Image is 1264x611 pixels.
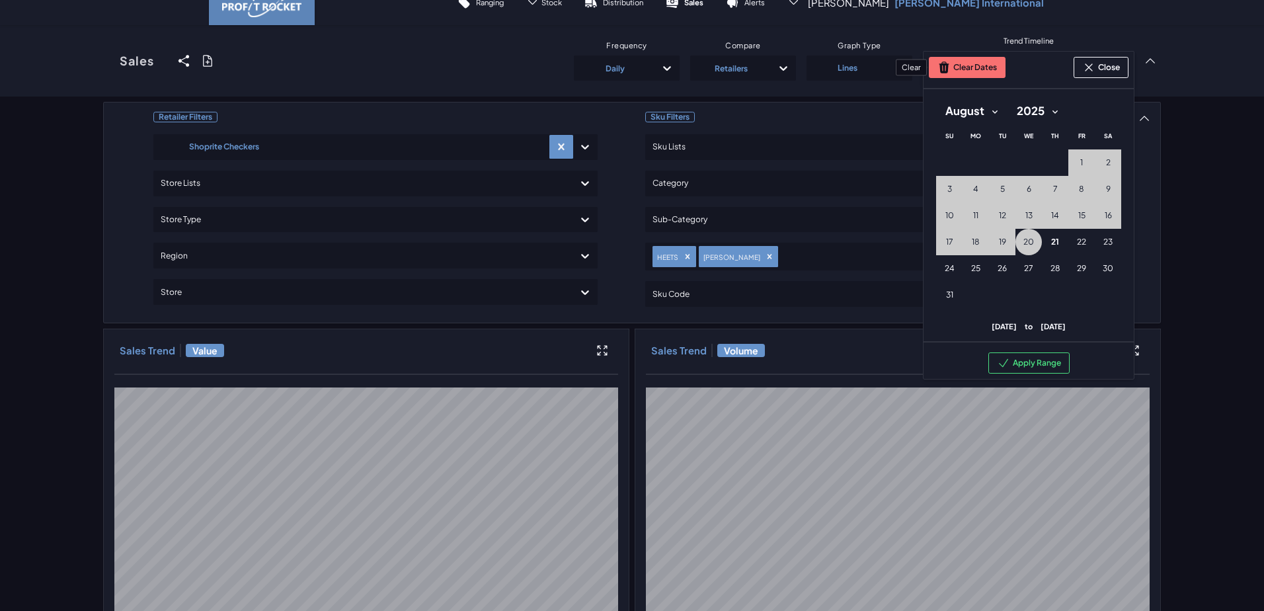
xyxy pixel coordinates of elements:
[1078,132,1086,140] span: Fr
[1004,36,1054,46] span: Trend Timeline
[945,132,953,140] span: Su
[814,58,881,79] div: Lines
[999,237,1006,247] span: 19
[973,210,978,221] span: 11
[120,344,175,357] h3: Sales Trend
[1077,237,1086,247] span: 22
[699,250,762,264] div: [PERSON_NAME]
[103,40,171,82] a: Sales
[946,237,953,247] span: 17
[1050,263,1060,274] span: 28
[838,40,881,50] span: Graph Type
[1051,132,1059,140] span: Th
[1105,210,1112,221] span: 16
[717,344,765,357] span: Volume
[762,252,777,261] div: Remove TEREA
[153,112,217,122] span: Retailer Filters
[1027,184,1031,194] span: 6
[1103,263,1113,274] span: 30
[1025,210,1033,221] span: 13
[725,40,761,50] span: Compare
[1024,263,1033,274] span: 27
[1000,184,1005,194] span: 5
[1017,321,1041,331] span: to
[1106,184,1111,194] span: 9
[1077,263,1086,274] span: 29
[1080,157,1083,168] span: 1
[999,210,1006,221] span: 12
[929,57,1006,78] button: Clear Dates
[653,250,680,264] div: HEETS
[652,284,1058,305] div: Sku Code
[973,184,978,194] span: 4
[947,184,952,194] span: 3
[652,209,1058,230] div: Sub-Category
[161,173,567,194] div: Store Lists
[652,173,1058,194] div: Category
[945,210,954,221] span: 10
[680,252,695,261] div: Remove HEETS
[946,290,953,300] span: 31
[186,344,224,357] span: Value
[936,321,1121,331] p: [DATE] [DATE]
[1104,132,1112,140] span: Sa
[697,58,765,79] div: Retailers
[1023,237,1034,247] span: 20
[1074,57,1128,78] button: Close
[581,58,649,79] div: Daily
[1103,237,1113,247] span: 23
[998,263,1007,274] span: 26
[1051,210,1059,221] span: 14
[970,132,981,140] span: Mo
[972,237,980,247] span: 18
[651,344,707,357] h3: Sales Trend
[161,245,567,266] div: Region
[652,136,1058,157] div: Sku Lists
[999,132,1006,140] span: Tu
[1024,132,1033,140] span: We
[1051,237,1059,247] span: 21
[161,136,288,157] div: Shoprite Checkers
[1106,157,1111,168] span: 2
[645,112,695,122] span: Sku Filters
[161,282,567,303] div: Store
[988,352,1070,374] button: Apply Range
[945,263,955,274] span: 24
[1053,184,1058,194] span: 7
[971,263,980,274] span: 25
[1078,210,1086,221] span: 15
[1079,184,1084,194] span: 8
[161,209,567,230] div: Store Type
[606,40,647,50] span: Frequency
